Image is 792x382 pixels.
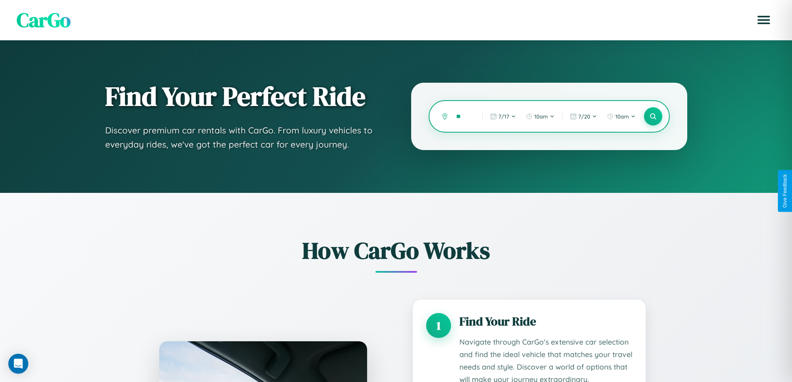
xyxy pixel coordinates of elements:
[105,82,378,111] h1: Find Your Perfect Ride
[615,113,629,120] span: 10am
[603,110,640,123] button: 10am
[486,110,520,123] button: 7/17
[8,354,28,374] div: Open Intercom Messenger
[17,6,71,34] span: CarGo
[459,313,632,330] h3: Find Your Ride
[534,113,548,120] span: 10am
[782,174,788,208] div: Give Feedback
[105,123,378,151] p: Discover premium car rentals with CarGo. From luxury vehicles to everyday rides, we've got the pe...
[578,113,590,120] span: 7 / 20
[522,110,559,123] button: 10am
[426,313,451,338] div: 1
[752,8,775,32] button: Open menu
[147,234,646,266] h2: How CarGo Works
[498,113,509,120] span: 7 / 17
[566,110,601,123] button: 7/20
